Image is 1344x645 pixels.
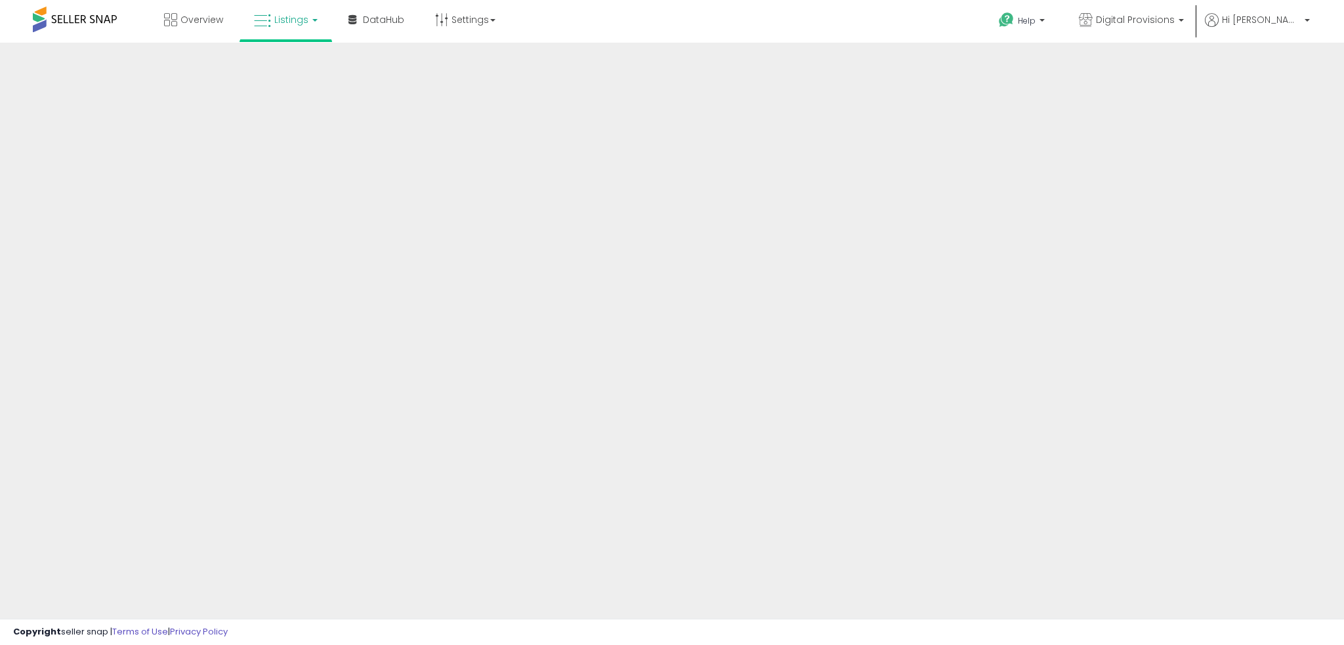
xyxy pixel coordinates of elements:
span: Listings [274,13,308,26]
a: Help [988,2,1058,43]
span: Overview [180,13,223,26]
span: Hi [PERSON_NAME] [1222,13,1301,26]
span: Help [1018,15,1036,26]
span: DataHub [363,13,404,26]
span: Digital Provisions [1096,13,1175,26]
i: Get Help [998,12,1015,28]
a: Hi [PERSON_NAME] [1205,13,1310,43]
